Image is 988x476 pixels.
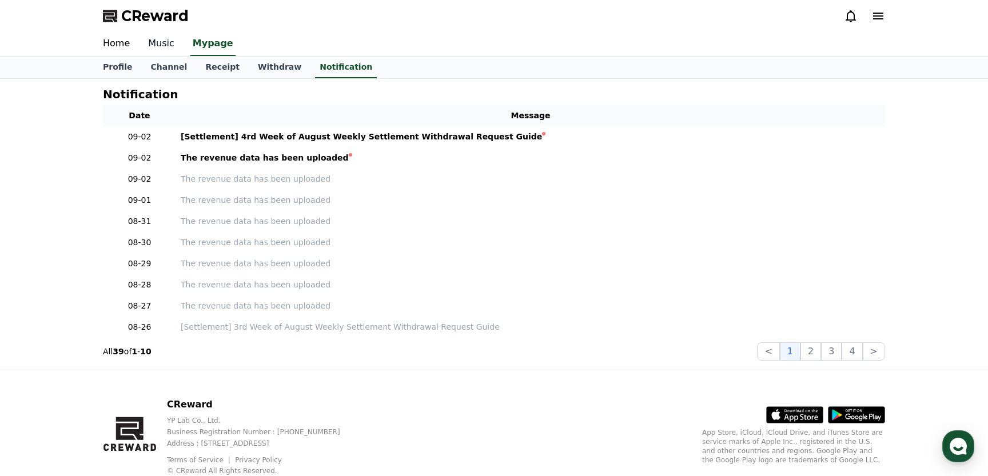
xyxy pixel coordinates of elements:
[3,362,75,391] a: Home
[167,456,232,464] a: Terms of Service
[121,7,189,25] span: CReward
[196,57,249,78] a: Receipt
[176,105,885,126] th: Message
[181,215,881,227] a: The revenue data has been uploaded
[842,342,862,361] button: 4
[103,7,189,25] a: CReward
[107,152,172,164] p: 09-02
[249,57,310,78] a: Withdraw
[780,342,800,361] button: 1
[94,32,139,56] a: Home
[75,362,148,391] a: Messages
[181,237,881,249] a: The revenue data has been uploaded
[181,279,881,291] a: The revenue data has been uploaded
[800,342,821,361] button: 2
[132,347,137,356] strong: 1
[167,439,358,448] p: Address : [STREET_ADDRESS]
[107,258,172,270] p: 08-29
[167,398,358,411] p: CReward
[139,32,184,56] a: Music
[113,347,124,356] strong: 39
[863,342,885,361] button: >
[181,321,881,333] a: [Settlement] 3rd Week of August Weekly Settlement Withdrawal Request Guide
[315,57,377,78] a: Notification
[29,379,49,389] span: Home
[107,321,172,333] p: 08-26
[167,466,358,475] p: © CReward All Rights Reserved.
[181,152,881,164] a: The revenue data has been uploaded
[107,173,172,185] p: 09-02
[140,347,151,356] strong: 10
[757,342,779,361] button: <
[181,131,881,143] a: [Settlement] 4rd Week of August Weekly Settlement Withdrawal Request Guide
[169,379,197,389] span: Settings
[94,57,141,78] a: Profile
[103,105,176,126] th: Date
[181,152,349,164] div: The revenue data has been uploaded
[190,32,236,56] a: Mypage
[107,237,172,249] p: 08-30
[95,380,129,389] span: Messages
[107,279,172,291] p: 08-28
[181,194,881,206] a: The revenue data has been uploaded
[702,428,885,465] p: App Store, iCloud, iCloud Drive, and iTunes Store are service marks of Apple Inc., registered in ...
[107,300,172,312] p: 08-27
[181,131,542,143] div: [Settlement] 4rd Week of August Weekly Settlement Withdrawal Request Guide
[821,342,842,361] button: 3
[107,131,172,143] p: 09-02
[141,57,196,78] a: Channel
[103,346,152,357] p: All of -
[148,362,220,391] a: Settings
[181,300,881,312] a: The revenue data has been uploaded
[181,258,881,270] a: The revenue data has been uploaded
[107,215,172,227] p: 08-31
[167,427,358,437] p: Business Registration Number : [PHONE_NUMBER]
[107,194,172,206] p: 09-01
[167,416,358,425] p: YP Lab Co., Ltd.
[103,88,178,101] h4: Notification
[181,173,881,185] a: The revenue data has been uploaded
[235,456,282,464] a: Privacy Policy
